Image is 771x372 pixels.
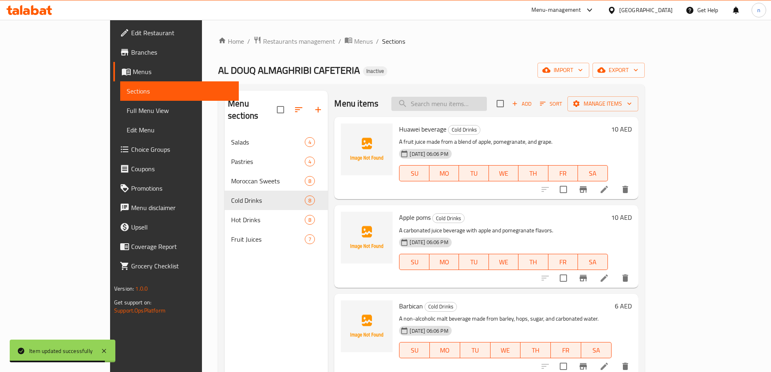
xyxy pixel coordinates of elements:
[225,171,328,191] div: Moroccan Sweets8
[489,165,518,181] button: WE
[540,99,562,108] span: Sort
[757,6,760,15] span: n
[522,168,545,179] span: TH
[578,165,607,181] button: SA
[406,327,451,335] span: [DATE] 06:06 PM
[113,198,239,217] a: Menu disclaimer
[127,106,232,115] span: Full Menu View
[127,86,232,96] span: Sections
[363,68,387,74] span: Inactive
[403,168,426,179] span: SU
[338,36,341,46] li: /
[289,100,308,119] span: Sort sections
[231,137,305,147] span: Salads
[593,63,645,78] button: export
[127,125,232,135] span: Edit Menu
[131,183,232,193] span: Promotions
[599,361,609,371] a: Edit menu item
[305,236,314,243] span: 7
[537,63,589,78] button: import
[253,36,335,47] a: Restaurants management
[489,254,518,270] button: WE
[399,314,611,324] p: A non-alcoholic malt beverage made from barley, hops, sugar, and carbonated water.
[131,28,232,38] span: Edit Restaurant
[399,254,429,270] button: SU
[382,36,405,46] span: Sections
[391,97,487,111] input: search
[511,99,533,108] span: Add
[29,346,93,355] div: Item updated successfully
[491,342,521,358] button: WE
[524,344,548,356] span: TH
[305,215,315,225] div: items
[544,65,583,75] span: import
[305,176,315,186] div: items
[231,215,305,225] span: Hot Drinks
[399,165,429,181] button: SU
[341,212,393,264] img: Apple poms
[113,256,239,276] a: Grocery Checklist
[113,217,239,237] a: Upsell
[403,344,427,356] span: SU
[120,101,239,120] a: Full Menu View
[429,254,459,270] button: MO
[425,302,457,311] span: Cold Drinks
[492,168,515,179] span: WE
[136,283,148,294] span: 1.0.0
[272,101,289,118] span: Select all sections
[573,180,593,199] button: Branch-specific-item
[581,342,612,358] button: SA
[406,238,451,246] span: [DATE] 06:06 PM
[555,181,572,198] span: Select to update
[522,256,545,268] span: TH
[406,150,451,158] span: [DATE] 06:06 PM
[131,47,232,57] span: Branches
[231,157,305,166] div: Pastries
[263,36,335,46] span: Restaurants management
[584,344,608,356] span: SA
[334,98,378,110] h2: Menu items
[131,242,232,251] span: Coverage Report
[247,36,250,46] li: /
[492,256,515,268] span: WE
[554,344,578,356] span: FR
[611,123,632,135] h6: 10 AED
[225,210,328,230] div: Hot Drinks8
[573,268,593,288] button: Branch-specific-item
[430,342,460,358] button: MO
[552,256,575,268] span: FR
[578,254,607,270] button: SA
[433,256,456,268] span: MO
[305,197,314,204] span: 8
[305,138,314,146] span: 4
[305,157,315,166] div: items
[113,179,239,198] a: Promotions
[113,159,239,179] a: Coupons
[131,261,232,271] span: Grocery Checklist
[114,305,166,316] a: Support.OpsPlatform
[376,36,379,46] li: /
[616,180,635,199] button: delete
[131,222,232,232] span: Upsell
[531,5,581,15] div: Menu-management
[548,254,578,270] button: FR
[225,129,328,252] nav: Menu sections
[518,254,548,270] button: TH
[363,66,387,76] div: Inactive
[518,165,548,181] button: TH
[574,99,632,109] span: Manage items
[231,234,305,244] span: Fruit Juices
[120,120,239,140] a: Edit Menu
[131,164,232,174] span: Coupons
[448,125,480,135] div: Cold Drinks
[305,177,314,185] span: 8
[509,98,535,110] span: Add item
[399,137,607,147] p: A fruit juice made from a blend of apple, pomegranate, and grape.
[459,254,489,270] button: TU
[225,191,328,210] div: Cold Drinks8
[552,168,575,179] span: FR
[492,95,509,112] span: Select section
[599,185,609,194] a: Edit menu item
[433,168,456,179] span: MO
